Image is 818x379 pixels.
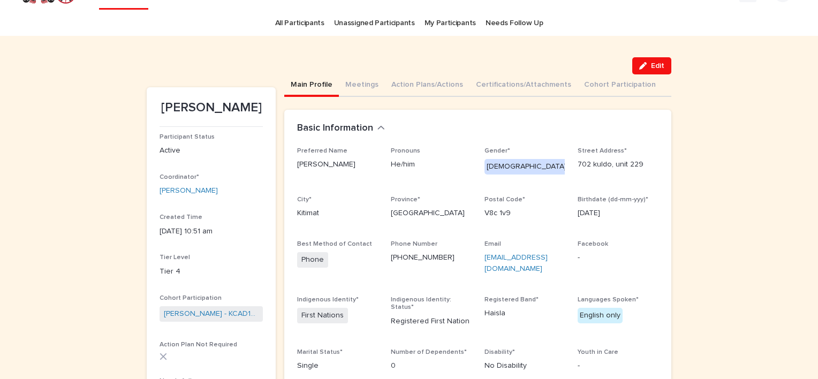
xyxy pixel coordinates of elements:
[297,208,378,219] p: Kitimat
[160,145,263,156] p: Active
[391,148,420,154] span: Pronouns
[391,159,472,170] p: He/him
[484,360,565,372] p: No Disability
[297,241,372,247] span: Best Method of Contact
[160,295,222,301] span: Cohort Participation
[391,254,455,261] a: [PHONE_NUMBER]
[578,159,658,170] p: 702 kuldo, unit 229
[385,74,469,97] button: Action Plans/Actions
[484,208,565,219] p: V8c 1v9
[297,349,343,355] span: Marital Status*
[578,148,627,154] span: Street Address*
[391,349,467,355] span: Number of Dependents*
[484,308,565,319] p: Haisla
[160,266,263,277] p: Tier 4
[160,100,263,116] p: [PERSON_NAME]
[297,297,359,303] span: Indigenous Identity*
[297,196,312,203] span: City*
[275,11,324,36] a: All Participants
[578,241,608,247] span: Facebook
[160,254,190,261] span: Tier Level
[632,57,671,74] button: Edit
[297,123,385,134] button: Basic Information
[578,252,658,263] p: -
[484,159,569,175] div: [DEMOGRAPHIC_DATA]
[160,226,263,237] p: [DATE] 10:51 am
[297,308,348,323] span: First Nations
[484,148,510,154] span: Gender*
[578,208,658,219] p: [DATE]
[297,148,347,154] span: Preferred Name
[486,11,543,36] a: Needs Follow Up
[578,360,658,372] p: -
[391,297,451,310] span: Indigenous Identity: Status*
[297,360,378,372] p: Single
[578,196,648,203] span: Birthdate (dd-mm-yyy)*
[160,214,202,221] span: Created Time
[160,174,199,180] span: Coordinator*
[160,134,215,140] span: Participant Status
[297,252,328,268] span: Phone
[391,208,472,219] p: [GEOGRAPHIC_DATA]
[484,297,539,303] span: Registered Band*
[164,308,259,320] a: [PERSON_NAME] - KCAD13- [DATE]
[339,74,385,97] button: Meetings
[297,159,378,170] p: [PERSON_NAME]
[484,254,548,272] a: [EMAIL_ADDRESS][DOMAIN_NAME]
[484,349,515,355] span: Disability*
[391,316,472,327] p: Registered First Nation
[469,74,578,97] button: Certifications/Attachments
[297,123,373,134] h2: Basic Information
[578,308,623,323] div: English only
[160,185,218,196] a: [PERSON_NAME]
[484,196,525,203] span: Postal Code*
[391,360,472,372] p: 0
[425,11,476,36] a: My Participants
[578,74,662,97] button: Cohort Participation
[484,241,501,247] span: Email
[334,11,415,36] a: Unassigned Participants
[284,74,339,97] button: Main Profile
[578,297,639,303] span: Languages Spoken*
[578,349,618,355] span: Youth in Care
[160,342,237,348] span: Action Plan Not Required
[391,241,437,247] span: Phone Number
[391,196,420,203] span: Province*
[651,62,664,70] span: Edit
